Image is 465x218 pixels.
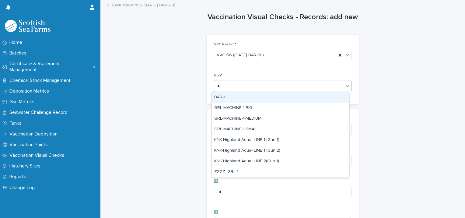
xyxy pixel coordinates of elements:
div: KNK-Highland Aqua- LINE 1 (Gun 2) [212,146,349,156]
p: Home [7,40,27,45]
span: ⬆️ [214,179,219,183]
a: Back toVVC156 ([DATE] BAR-28) [112,1,175,8]
p: Tanks [7,121,26,126]
div: KNK-Highland Aqua- LINE 2(Gun 1) [212,156,349,167]
p: Hatchery Sites [7,163,45,169]
p: Batches [7,50,31,56]
span: ⬇️ [214,211,219,214]
p: Deposition Metrics [7,88,54,94]
p: Vaccination Deposition [7,131,62,137]
div: KNK-Highland Aqua- LINE 1 (Gun 1) [212,135,349,146]
p: Gun Metrics [7,99,39,105]
p: Vaccination Visual Checks [7,153,69,158]
p: Vaccination Points [7,142,53,148]
span: VVC Record [214,43,236,46]
div: ZZZZ_GRL-1 [212,167,349,178]
span: VVC156 ([DATE] BAR-28) [217,52,264,58]
h1: Vaccination Visual Checks - Records: add new [207,13,359,22]
p: Certificate & Statement Management [7,61,93,72]
div: GRL-MACHINE-1-BIG [212,103,349,114]
div: BAR-1 [212,92,349,103]
p: Change Log [7,185,40,191]
img: uOABhIYSsOPhGJQdTwEw [5,20,51,32]
p: Seawater Challenge Record [7,110,72,115]
p: Chemical Stock Management [7,78,75,83]
div: GRL-MACHINE-1-SMALL [212,124,349,135]
span: Gun [214,74,222,77]
p: Reports [7,174,31,180]
div: GRL-MACHINE-1-MEDIUM [212,114,349,124]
